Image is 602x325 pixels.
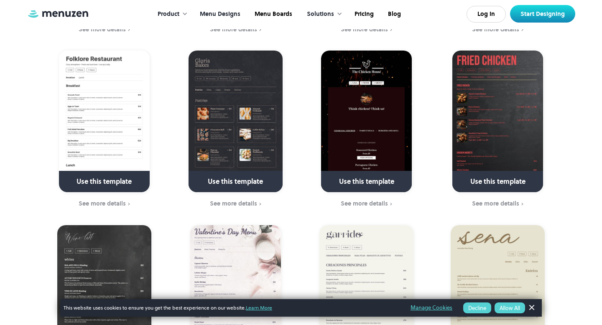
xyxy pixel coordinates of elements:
div: See more details [210,26,257,33]
div: Product [149,1,192,27]
div: See more details [210,200,257,207]
a: See more details [306,199,427,208]
a: Use this template [59,51,150,192]
a: See more details [437,25,558,34]
button: Decline [463,302,491,313]
a: Use this template [452,51,543,192]
div: Product [158,10,179,19]
a: See more details [44,25,165,34]
div: Solutions [298,1,347,27]
div: See more details [341,26,388,33]
a: Dismiss Banner [525,302,538,314]
span: This website uses cookies to ensure you get the best experience on our website. [64,304,399,312]
a: Use this template [321,51,412,192]
div: See more details [472,200,519,207]
a: See more details [44,199,165,208]
a: See more details [306,25,427,34]
a: Learn More [246,304,272,311]
div: See more details [341,200,388,207]
a: See more details [437,199,558,208]
a: Use this template [189,51,283,192]
div: See more details [79,200,126,207]
button: Allow All [495,302,525,313]
a: Manage Cookies [411,303,452,312]
div: See more details [79,26,126,33]
div: See more details [472,26,519,33]
a: See more details [175,199,296,208]
a: See more details [175,25,296,34]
